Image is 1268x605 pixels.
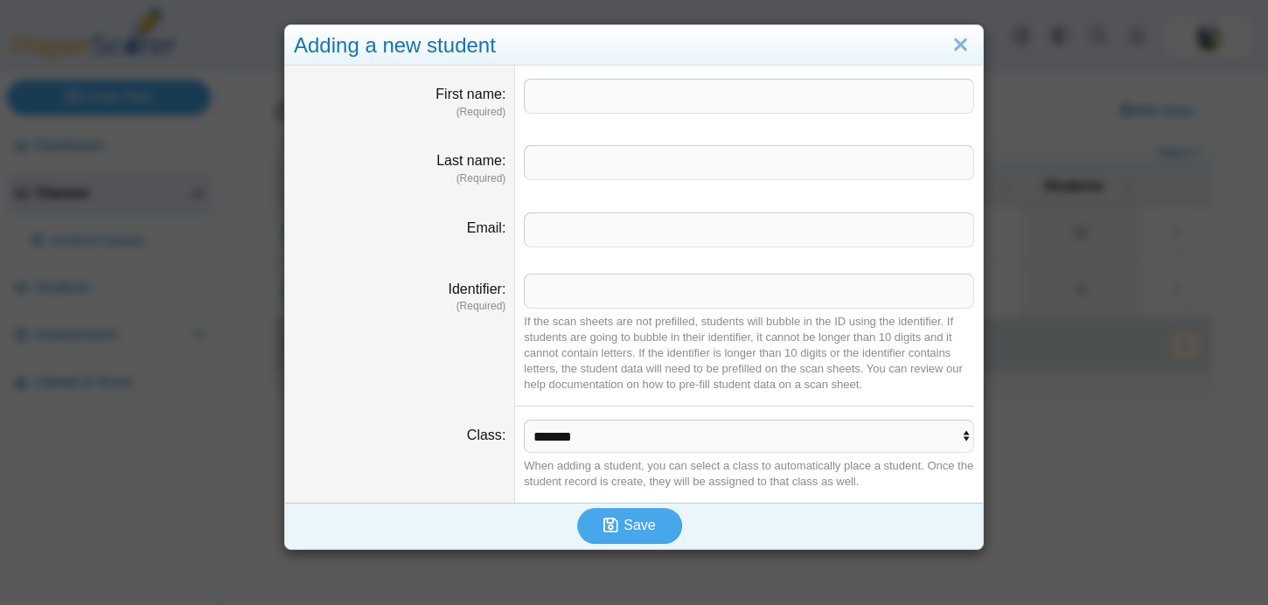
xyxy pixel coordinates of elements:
button: Save [577,508,682,543]
div: When adding a student, you can select a class to automatically place a student. Once the student ... [524,458,974,490]
label: First name [435,87,505,101]
dfn: (Required) [294,105,505,120]
label: Class [467,428,505,442]
a: Close [947,31,974,60]
label: Email [467,220,505,235]
span: Save [624,518,655,532]
label: Identifier [449,282,506,296]
dfn: (Required) [294,171,505,186]
div: Adding a new student [285,25,983,66]
dfn: (Required) [294,299,505,314]
div: If the scan sheets are not prefilled, students will bubble in the ID using the identifier. If stu... [524,314,974,393]
label: Last name [436,153,505,168]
